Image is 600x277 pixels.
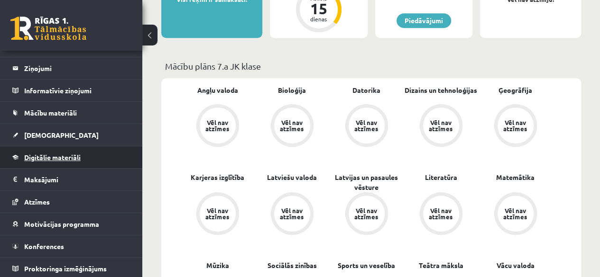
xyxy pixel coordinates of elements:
[204,119,231,132] div: Vēl nav atzīmes
[478,104,553,149] a: Vēl nav atzīmes
[419,260,463,270] a: Teātra māksla
[502,119,529,132] div: Vēl nav atzīmes
[12,213,130,235] a: Motivācijas programma
[24,169,130,190] legend: Maksājumi
[502,207,529,220] div: Vēl nav atzīmes
[397,13,451,28] a: Piedāvājumi
[24,80,130,101] legend: Informatīvie ziņojumi
[12,80,130,101] a: Informatīvie ziņojumi
[197,85,238,95] a: Angļu valoda
[353,207,380,220] div: Vēl nav atzīmes
[352,85,380,95] a: Datorika
[12,102,130,124] a: Mācību materiāli
[180,192,255,237] a: Vēl nav atzīmes
[206,260,229,270] a: Mūzika
[12,124,130,146] a: [DEMOGRAPHIC_DATA]
[428,207,454,220] div: Vēl nav atzīmes
[404,104,478,149] a: Vēl nav atzīmes
[268,260,317,270] a: Sociālās zinības
[24,264,107,273] span: Proktoringa izmēģinājums
[428,119,454,132] div: Vēl nav atzīmes
[496,172,535,182] a: Matemātika
[329,172,404,192] a: Latvijas un pasaules vēsture
[180,104,255,149] a: Vēl nav atzīmes
[353,119,380,132] div: Vēl nav atzīmes
[278,85,306,95] a: Bioloģija
[12,191,130,213] a: Atzīmes
[338,260,395,270] a: Sports un veselība
[24,57,130,79] legend: Ziņojumi
[497,260,535,270] a: Vācu valoda
[24,197,50,206] span: Atzīmes
[12,235,130,257] a: Konferences
[478,192,553,237] a: Vēl nav atzīmes
[305,16,333,22] div: dienas
[305,1,333,16] div: 15
[329,192,404,237] a: Vēl nav atzīmes
[255,192,329,237] a: Vēl nav atzīmes
[191,172,244,182] a: Karjeras izglītība
[204,207,231,220] div: Vēl nav atzīmes
[279,207,305,220] div: Vēl nav atzīmes
[10,17,86,40] a: Rīgas 1. Tālmācības vidusskola
[404,192,478,237] a: Vēl nav atzīmes
[255,104,329,149] a: Vēl nav atzīmes
[12,146,130,168] a: Digitālie materiāli
[498,85,532,95] a: Ģeogrāfija
[24,220,99,228] span: Motivācijas programma
[329,104,404,149] a: Vēl nav atzīmes
[12,57,130,79] a: Ziņojumi
[24,153,81,161] span: Digitālie materiāli
[24,242,64,250] span: Konferences
[12,169,130,190] a: Maksājumi
[267,172,317,182] a: Latviešu valoda
[425,172,457,182] a: Literatūra
[405,85,477,95] a: Dizains un tehnoloģijas
[279,119,305,132] div: Vēl nav atzīmes
[24,131,99,139] span: [DEMOGRAPHIC_DATA]
[24,108,77,117] span: Mācību materiāli
[165,60,577,72] p: Mācību plāns 7.a JK klase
